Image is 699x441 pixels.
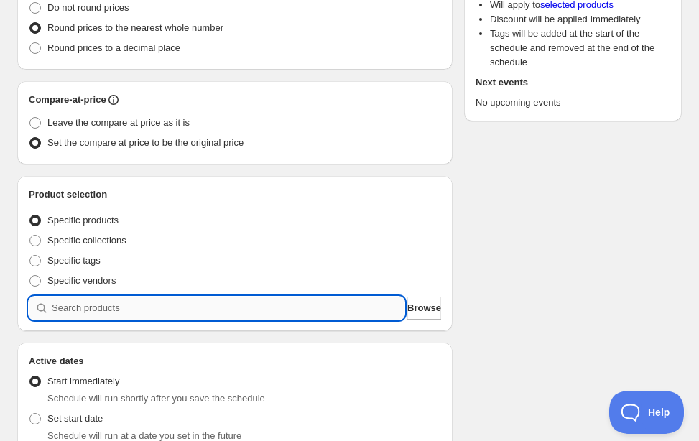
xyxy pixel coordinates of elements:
[609,391,685,434] iframe: Toggle Customer Support
[47,393,265,404] span: Schedule will run shortly after you save the schedule
[47,255,101,266] span: Specific tags
[47,42,180,53] span: Round prices to a decimal place
[407,301,441,315] span: Browse
[29,354,441,368] h2: Active dates
[47,413,103,424] span: Set start date
[47,275,116,286] span: Specific vendors
[47,22,223,33] span: Round prices to the nearest whole number
[29,93,106,107] h2: Compare-at-price
[47,430,241,441] span: Schedule will run at a date you set in the future
[47,117,190,128] span: Leave the compare at price as it is
[47,2,129,13] span: Do not round prices
[476,75,670,90] h2: Next events
[47,376,119,386] span: Start immediately
[407,297,441,320] button: Browse
[47,215,119,226] span: Specific products
[490,27,670,70] li: Tags will be added at the start of the schedule and removed at the end of the schedule
[490,12,670,27] li: Discount will be applied Immediately
[47,137,244,148] span: Set the compare at price to be the original price
[52,297,404,320] input: Search products
[47,235,126,246] span: Specific collections
[476,96,670,110] p: No upcoming events
[29,187,441,202] h2: Product selection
